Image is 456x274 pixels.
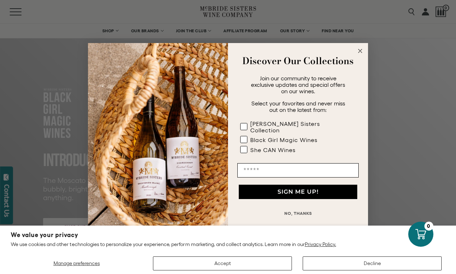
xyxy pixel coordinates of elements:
[239,185,357,199] button: SIGN ME UP!
[424,222,433,231] div: 0
[11,241,445,247] p: We use cookies and other technologies to personalize your experience, perform marketing, and coll...
[242,54,354,68] strong: Discover Our Collections
[250,137,317,143] div: Black Girl Magic Wines
[88,43,228,231] img: 42653730-7e35-4af7-a99d-12bf478283cf.jpeg
[53,260,100,266] span: Manage preferences
[153,256,292,270] button: Accept
[250,147,296,153] div: She CAN Wines
[305,241,336,247] a: Privacy Policy.
[11,232,445,238] h2: We value your privacy
[250,121,344,133] div: [PERSON_NAME] Sisters Collection
[356,47,364,55] button: Close dialog
[251,75,345,94] span: Join our community to receive exclusive updates and special offers on our wines.
[11,256,142,270] button: Manage preferences
[303,256,442,270] button: Decline
[237,163,359,178] input: Email
[251,100,345,113] span: Select your favorites and never miss out on the latest from:
[237,206,359,221] button: NO, THANKS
